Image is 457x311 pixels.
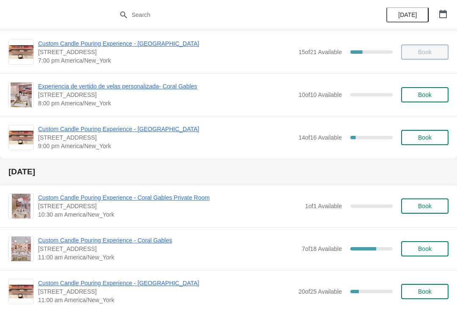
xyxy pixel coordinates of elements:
span: Custom Candle Pouring Experience - Coral Gables Private Room [38,193,301,202]
span: 10 of 10 Available [298,91,342,98]
span: Custom Candle Pouring Experience - [GEOGRAPHIC_DATA] [38,125,294,133]
span: Custom Candle Pouring Experience - [GEOGRAPHIC_DATA] [38,39,294,48]
img: Custom Candle Pouring Experience - Fort Lauderdale | 914 East Las Olas Boulevard, Fort Lauderdale... [9,285,33,299]
button: Book [401,241,449,256]
span: Custom Candle Pouring Experience - [GEOGRAPHIC_DATA] [38,279,294,287]
h2: [DATE] [8,168,449,176]
span: 8:00 pm America/New_York [38,99,294,107]
span: 15 of 21 Available [298,49,342,55]
span: [DATE] [398,11,417,18]
img: Experiencia de vertido de velas personalizada- Coral Gables | 154 Giralda Avenue, Coral Gables, F... [11,83,32,107]
span: 9:00 pm America/New_York [38,142,294,150]
span: 11:00 am America/New_York [38,296,294,304]
img: Custom Candle Pouring Experience - Fort Lauderdale | 914 East Las Olas Boulevard, Fort Lauderdale... [9,45,33,59]
img: Custom Candle Pouring Experience - Fort Lauderdale | 914 East Las Olas Boulevard, Fort Lauderdale... [9,131,33,145]
img: Custom Candle Pouring Experience - Coral Gables Private Room | 154 Giralda Avenue, Coral Gables, ... [12,194,30,218]
span: [STREET_ADDRESS] [38,48,294,56]
span: [STREET_ADDRESS] [38,245,297,253]
span: Book [418,288,432,295]
button: Book [401,284,449,299]
button: [DATE] [386,7,429,22]
button: Book [401,198,449,214]
span: 1 of 1 Available [305,203,342,209]
span: 14 of 16 Available [298,134,342,141]
span: [STREET_ADDRESS] [38,91,294,99]
button: Book [401,130,449,145]
span: [STREET_ADDRESS] [38,287,294,296]
span: 7 of 18 Available [302,245,342,252]
button: Book [401,87,449,102]
span: [STREET_ADDRESS] [38,202,301,210]
span: 20 of 25 Available [298,288,342,295]
span: 10:30 am America/New_York [38,210,301,219]
span: [STREET_ADDRESS] [38,133,294,142]
span: Book [418,134,432,141]
span: 11:00 am America/New_York [38,253,297,261]
img: Custom Candle Pouring Experience - Coral Gables | 154 Giralda Avenue, Coral Gables, FL, USA | 11:... [11,237,31,261]
span: Book [418,203,432,209]
span: Book [418,245,432,252]
span: 7:00 pm America/New_York [38,56,294,65]
input: Search [131,7,343,22]
span: Experiencia de vertido de velas personalizada- Coral Gables [38,82,294,91]
span: Custom Candle Pouring Experience - Coral Gables [38,236,297,245]
span: Book [418,91,432,98]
